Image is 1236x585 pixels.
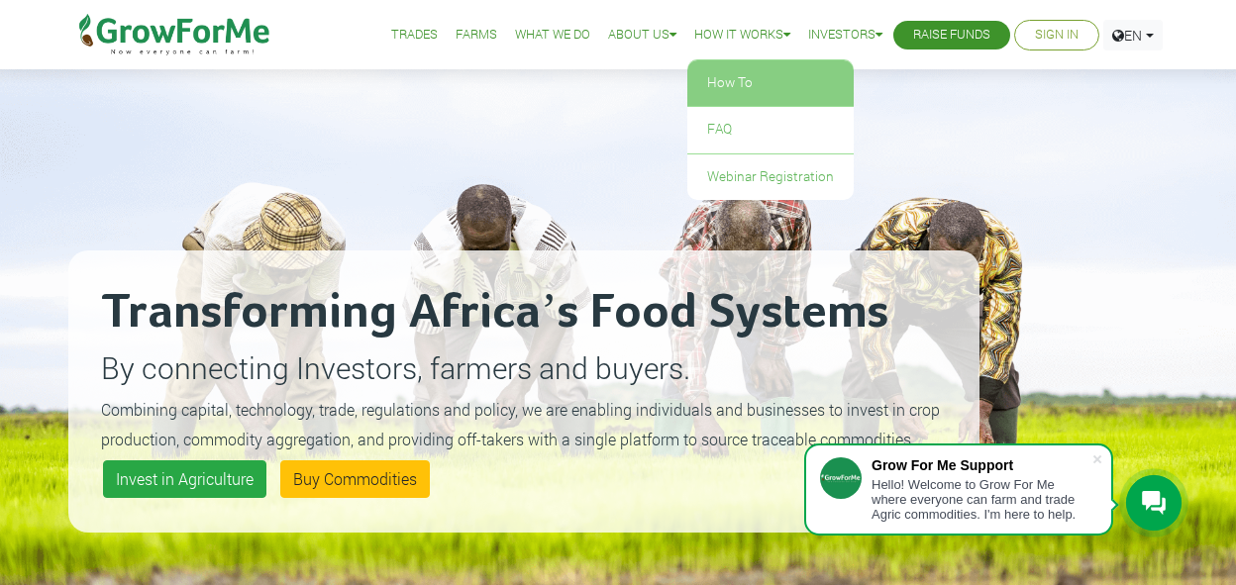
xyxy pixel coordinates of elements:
a: Invest in Agriculture [103,460,266,498]
a: Trades [391,25,438,46]
a: Investors [808,25,882,46]
a: FAQ [687,107,854,152]
a: Webinar Registration [687,154,854,200]
a: EN [1103,20,1163,50]
a: Farms [456,25,497,46]
a: How it Works [694,25,790,46]
div: Grow For Me Support [872,457,1091,473]
a: How To [687,60,854,106]
small: Combining capital, technology, trade, regulations and policy, we are enabling individuals and bus... [101,399,940,449]
a: Sign In [1035,25,1079,46]
div: Hello! Welcome to Grow For Me where everyone can farm and trade Agric commodities. I'm here to help. [872,477,1091,522]
a: What We Do [515,25,590,46]
a: About Us [608,25,676,46]
a: Raise Funds [913,25,990,46]
a: Buy Commodities [280,460,430,498]
h2: Transforming Africa’s Food Systems [101,283,947,342]
p: By connecting Investors, farmers and buyers. [101,345,947,390]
